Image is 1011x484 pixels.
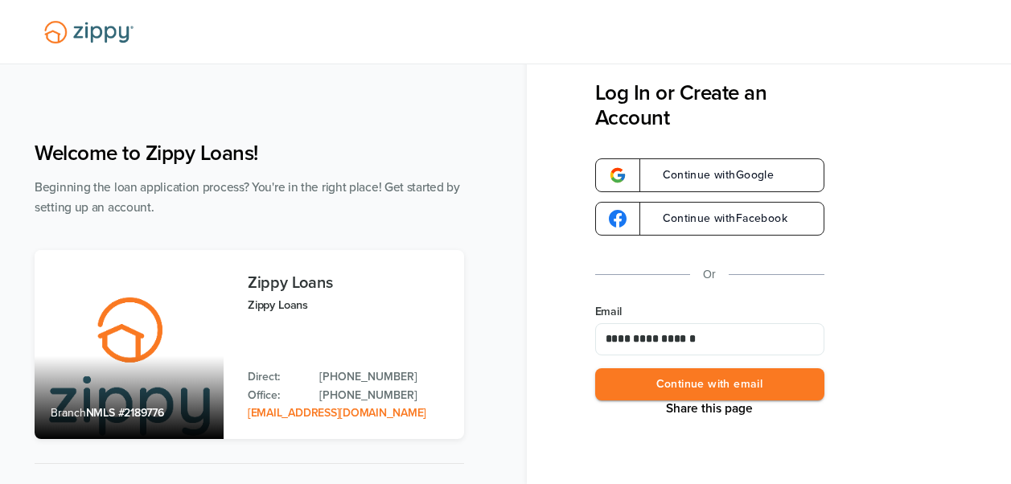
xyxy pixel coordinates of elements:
input: Email Address [595,323,824,355]
p: Or [703,265,716,285]
a: google-logoContinue withFacebook [595,202,824,236]
h3: Zippy Loans [248,274,448,292]
span: NMLS #2189776 [86,406,164,420]
img: google-logo [609,210,627,228]
img: google-logo [609,166,627,184]
a: google-logoContinue withGoogle [595,158,824,192]
a: Direct Phone: 512-975-2947 [319,368,448,386]
span: Beginning the loan application process? You're in the right place! Get started by setting up an a... [35,180,460,215]
button: Continue with email [595,368,824,401]
label: Email [595,304,824,320]
a: Email Address: zippyguide@zippymh.com [248,406,426,420]
span: Branch [51,406,86,420]
img: Lender Logo [35,14,143,51]
p: Office: [248,387,303,404]
p: Direct: [248,368,303,386]
span: Continue with Google [647,170,775,181]
span: Continue with Facebook [647,213,787,224]
p: Zippy Loans [248,296,448,314]
h3: Log In or Create an Account [595,80,824,130]
button: Share This Page [661,400,758,416]
h1: Welcome to Zippy Loans! [35,141,464,166]
a: Office Phone: 512-975-2947 [319,387,448,404]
